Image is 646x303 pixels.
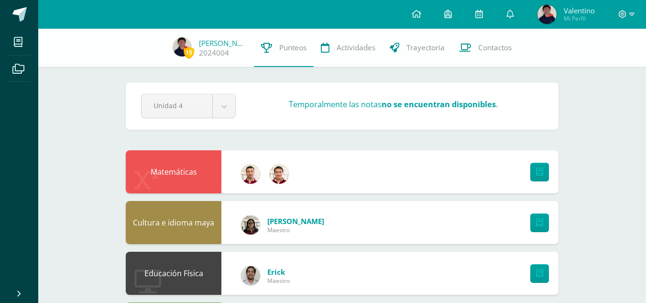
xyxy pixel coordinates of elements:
span: Valentino [564,6,595,15]
span: 15 [184,46,194,58]
span: Mi Perfil [564,14,595,22]
img: 4e0900a1d9a69e7bb80937d985fefa87.png [241,266,260,285]
a: [PERSON_NAME] [267,216,324,226]
a: Trayectoria [383,29,452,67]
a: Actividades [314,29,383,67]
img: 7383fbd875ed3a81cc002658620bcc65.png [537,5,557,24]
a: Erick [267,267,290,277]
span: Actividades [337,43,375,53]
span: Contactos [478,43,512,53]
a: [PERSON_NAME] [199,38,247,48]
img: 8967023db232ea363fa53c906190b046.png [241,165,260,184]
a: Unidad 4 [142,94,235,118]
h3: Temporalmente las notas . [289,99,498,110]
div: Matemáticas [126,150,221,193]
a: Contactos [452,29,519,67]
img: 7383fbd875ed3a81cc002658620bcc65.png [173,37,192,56]
img: c64be9d0b6a0f58b034d7201874f2d94.png [241,215,260,235]
span: Punteos [279,43,307,53]
a: 2024004 [199,48,229,58]
strong: no se encuentran disponibles [382,99,496,110]
span: Unidad 4 [153,94,200,117]
img: 76b79572e868f347d82537b4f7bc2cf5.png [270,165,289,184]
div: Cultura e idioma maya [126,201,221,244]
a: Punteos [254,29,314,67]
div: Educación Física [126,252,221,295]
span: Trayectoria [406,43,445,53]
span: Maestro [267,277,290,285]
span: Maestro [267,226,324,234]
